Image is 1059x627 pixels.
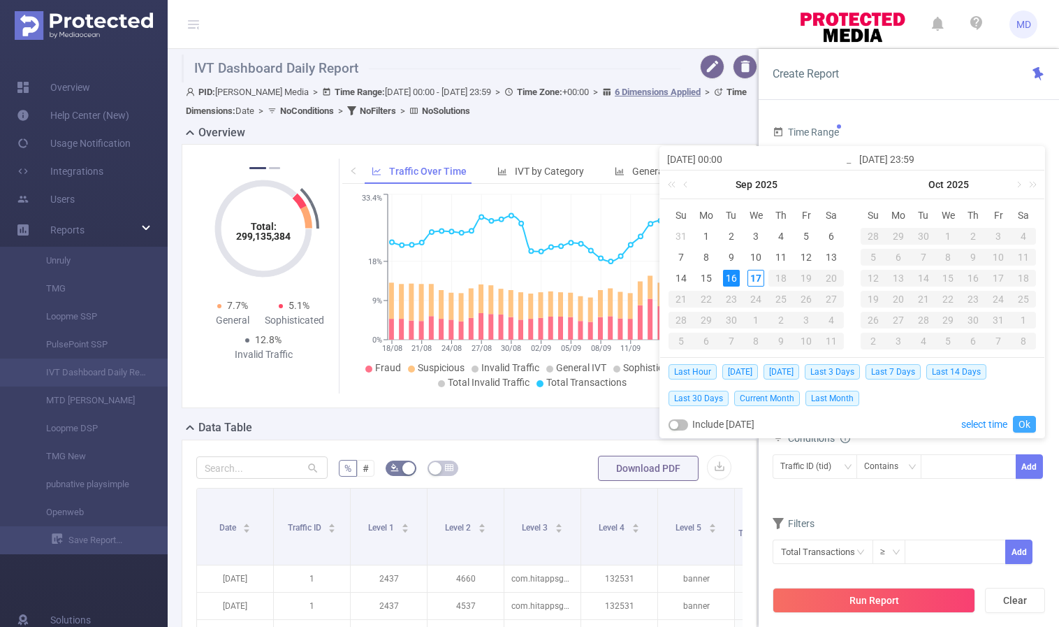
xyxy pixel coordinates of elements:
td: October 25, 2025 [1011,289,1036,310]
input: Start date [667,151,845,168]
tspan: 05/09 [560,344,580,353]
div: General [202,313,263,328]
td: September 29, 2025 [694,310,719,331]
div: 28 [669,312,694,329]
div: 4 [819,312,844,329]
div: 10 [986,249,1011,266]
div: 6 [823,228,840,245]
i: icon: line-chart [372,166,381,176]
td: September 8, 2025 [694,247,719,268]
a: PulsePoint SSP [28,331,151,359]
span: Fr [986,209,1011,222]
td: October 9, 2025 [768,331,794,352]
div: 6 [886,249,911,266]
div: 4 [1011,228,1036,245]
a: Save Report... [52,526,168,554]
tspan: 18% [368,257,382,266]
input: End date [859,151,1037,168]
td: October 26, 2025 [861,310,886,331]
td: September 9, 2025 [719,247,744,268]
a: 2025 [945,171,970,199]
div: 27 [819,291,844,308]
td: September 26, 2025 [794,289,819,310]
span: Create Report [773,67,839,80]
a: Users [17,185,75,213]
td: September 30, 2025 [719,310,744,331]
div: 2 [961,228,986,245]
div: 23 [719,291,744,308]
div: 14 [673,270,689,287]
td: October 6, 2025 [694,331,719,352]
span: > [396,106,409,116]
div: 15 [698,270,715,287]
div: 10 [747,249,764,266]
span: Mo [886,209,911,222]
div: 26 [794,291,819,308]
a: Openweb [28,498,151,526]
button: Add [1005,540,1032,564]
th: Thu [768,205,794,226]
i: icon: bar-chart [615,166,625,176]
td: October 8, 2025 [936,247,961,268]
div: 5 [669,333,694,349]
div: 5 [936,333,961,349]
div: 16 [961,270,986,287]
div: 16 [723,270,740,287]
div: 3 [794,312,819,329]
a: Unruly [28,247,151,275]
th: Thu [961,205,986,226]
div: 30 [961,312,986,329]
td: September 11, 2025 [768,247,794,268]
td: September 30, 2025 [911,226,936,247]
div: 20 [819,270,844,287]
div: 4 [911,333,936,349]
td: September 16, 2025 [719,268,744,289]
td: October 10, 2025 [986,247,1011,268]
span: [PERSON_NAME] Media [DATE] 00:00 - [DATE] 23:59 +00:00 [186,87,747,116]
span: Th [961,209,986,222]
td: November 7, 2025 [986,331,1011,352]
span: Su [861,209,886,222]
span: Last Hour [669,364,717,380]
div: 23 [961,291,986,308]
b: No Filters [360,106,396,116]
td: October 3, 2025 [986,226,1011,247]
span: Tu [911,209,936,222]
th: Wed [744,205,769,226]
div: 8 [698,249,715,266]
div: 27 [886,312,911,329]
td: October 13, 2025 [886,268,911,289]
td: October 7, 2025 [911,247,936,268]
td: November 2, 2025 [861,331,886,352]
div: 11 [1011,249,1036,266]
a: Help Center (New) [17,101,129,129]
th: Sun [669,205,694,226]
div: 22 [694,291,719,308]
span: We [744,209,769,222]
div: 28 [861,228,886,245]
th: Mon [886,205,911,226]
div: Invalid Traffic [233,347,294,362]
span: General & Sophisticated IVT by Category [632,166,807,177]
span: 12.8% [255,334,282,345]
th: Tue [719,205,744,226]
td: October 23, 2025 [961,289,986,310]
div: Traffic ID (tid) [780,455,841,478]
div: 1 [936,228,961,245]
td: September 28, 2025 [861,226,886,247]
div: 4 [773,228,789,245]
button: Add [1016,454,1043,479]
td: October 12, 2025 [861,268,886,289]
a: Next month (PageDown) [1011,171,1024,199]
a: 2025 [754,171,779,199]
div: 28 [911,312,936,329]
div: 30 [911,228,936,245]
tspan: 02/09 [531,344,551,353]
tspan: Total: [251,221,277,232]
a: Ok [1013,416,1036,433]
div: 5 [798,228,815,245]
td: October 27, 2025 [886,310,911,331]
i: icon: bg-colors [390,463,399,472]
td: September 1, 2025 [694,226,719,247]
div: 18 [768,270,794,287]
